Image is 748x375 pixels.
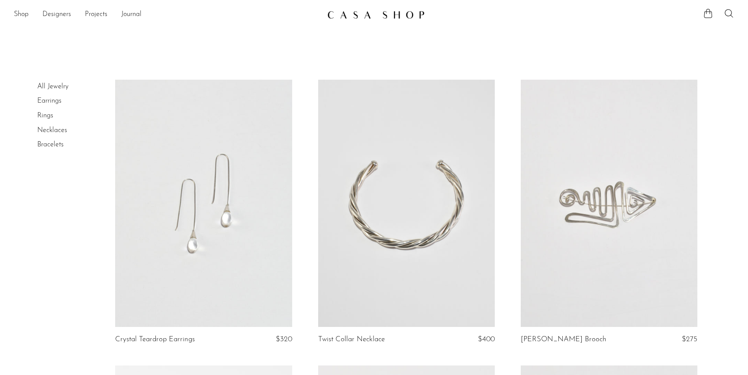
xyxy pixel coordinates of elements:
a: Designers [42,9,71,20]
a: All Jewelry [37,83,68,90]
span: $400 [478,336,495,343]
a: Earrings [37,97,61,104]
a: Necklaces [37,127,67,134]
ul: NEW HEADER MENU [14,7,320,22]
a: Shop [14,9,29,20]
a: Projects [85,9,107,20]
span: $275 [682,336,697,343]
nav: Desktop navigation [14,7,320,22]
a: Journal [121,9,142,20]
a: [PERSON_NAME] Brooch [521,336,606,343]
a: Bracelets [37,141,64,148]
span: $320 [276,336,292,343]
a: Rings [37,112,53,119]
a: Crystal Teardrop Earrings [115,336,195,343]
a: Twist Collar Necklace [318,336,385,343]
